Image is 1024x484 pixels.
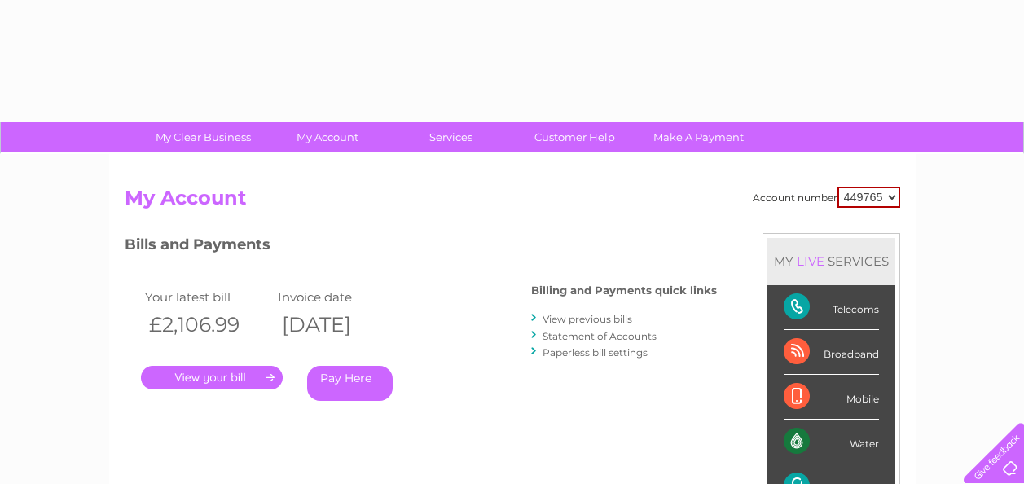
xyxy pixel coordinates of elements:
a: Paperless bill settings [543,346,648,359]
a: Make A Payment [631,122,766,152]
a: Pay Here [307,366,393,401]
a: View previous bills [543,313,632,325]
a: Statement of Accounts [543,330,657,342]
div: LIVE [793,253,828,269]
div: Broadband [784,330,879,375]
td: Your latest bill [141,286,275,308]
div: Water [784,420,879,464]
th: £2,106.99 [141,308,275,341]
th: [DATE] [274,308,407,341]
h2: My Account [125,187,900,218]
div: Mobile [784,375,879,420]
a: Customer Help [508,122,642,152]
h4: Billing and Payments quick links [531,284,717,297]
div: Telecoms [784,285,879,330]
a: Services [384,122,518,152]
td: Invoice date [274,286,407,308]
a: My Account [260,122,394,152]
a: . [141,366,283,389]
a: My Clear Business [136,122,270,152]
div: MY SERVICES [767,238,895,284]
div: Account number [753,187,900,208]
h3: Bills and Payments [125,233,717,262]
